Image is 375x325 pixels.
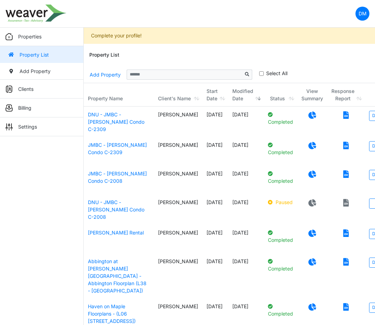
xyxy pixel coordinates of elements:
a: Add Property [89,68,121,81]
p: Completed [268,303,293,317]
a: Abbington at [PERSON_NAME][GEOGRAPHIC_DATA] - Abbington Floorplan (L38 - [GEOGRAPHIC_DATA]) [88,258,147,294]
td: [DATE] [228,253,264,298]
a: DNU - JMBC - [PERSON_NAME] Condo C-2008 [88,199,144,220]
img: sidemenu_settings.png [6,123,13,130]
a: JMBC - [PERSON_NAME] Condo C-2008 [88,171,147,184]
input: Sizing example input [127,70,242,79]
td: [PERSON_NAME] [154,166,202,194]
p: Completed [268,111,293,125]
p: Paused [268,198,293,206]
a: [PERSON_NAME] Rental [88,230,144,236]
a: DNU - JMBC - [PERSON_NAME] Condo C-2309 [88,111,144,132]
th: Response Report: activate to sort column ascending [327,83,365,107]
h6: Property List [89,52,119,58]
td: [DATE] [228,107,264,137]
p: Completed [268,258,293,272]
td: [DATE] [228,166,264,194]
th: View Summary [297,83,327,107]
td: [DATE] [202,194,228,225]
td: [PERSON_NAME] [154,107,202,137]
td: [PERSON_NAME] [154,225,202,253]
td: [DATE] [228,225,264,253]
td: [DATE] [202,166,228,194]
p: Billing [18,104,31,111]
td: [DATE] [202,137,228,166]
img: sidemenu_properties.png [6,33,13,40]
td: [DATE] [202,225,228,253]
p: Completed [268,170,293,185]
th: Client's Name: activate to sort column ascending [154,83,202,107]
p: Properties [18,33,42,40]
p: Completed [268,141,293,156]
th: Status: activate to sort column ascending [264,83,297,107]
td: [DATE] [202,253,228,298]
td: [PERSON_NAME] [154,137,202,166]
p: Clients [18,85,33,93]
img: sidemenu_billing.png [6,104,13,111]
a: JMBC - [PERSON_NAME] Condo C-2309 [88,142,147,155]
th: Modified Date: activate to sort column ascending [228,83,264,107]
label: Select All [266,70,287,77]
a: DM [355,7,369,21]
p: Settings [18,123,37,130]
p: DM [359,10,367,17]
td: [DATE] [202,107,228,137]
td: [DATE] [228,194,264,225]
td: [DATE] [228,137,264,166]
td: [PERSON_NAME] [154,253,202,298]
p: Completed [268,229,293,244]
th: Property Name: activate to sort column ascending [84,83,154,107]
a: Haven on Maple Floorplans - (L06 [STREET_ADDRESS]) [88,303,136,324]
img: spp logo [6,5,67,22]
img: sidemenu_client.png [6,86,13,93]
td: [PERSON_NAME] [154,194,202,225]
th: Start Date: activate to sort column ascending [202,83,228,107]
